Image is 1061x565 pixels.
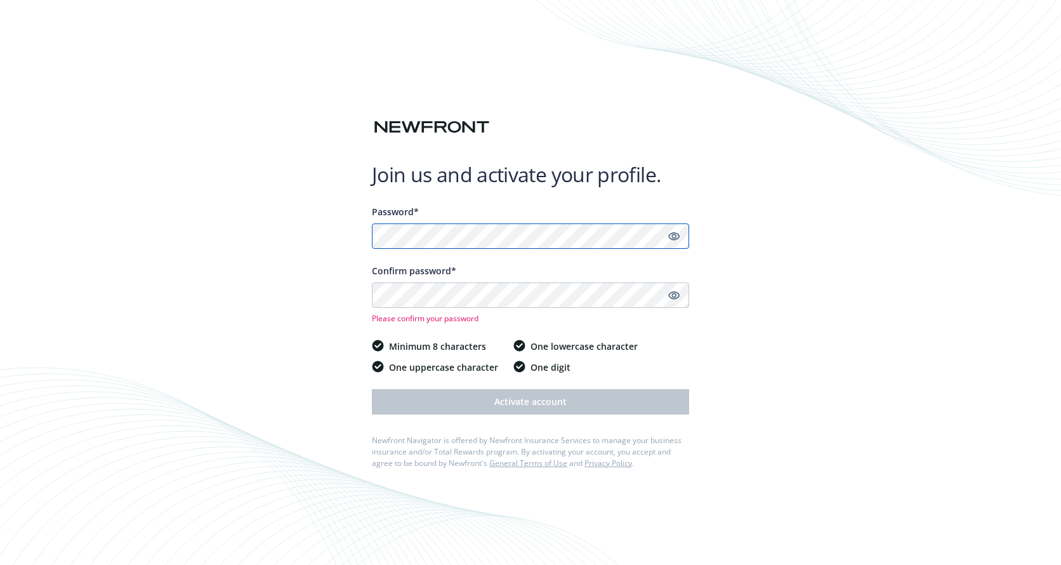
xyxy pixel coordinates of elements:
[389,340,486,353] span: Minimum 8 characters
[494,395,567,408] span: Activate account
[372,265,456,277] span: Confirm password*
[372,223,689,249] input: Enter a unique password...
[530,361,570,374] span: One digit
[372,282,689,308] input: Confirm your unique password...
[372,162,689,187] h1: Join us and activate your profile.
[584,458,632,469] a: Privacy Policy
[666,229,682,244] a: Show password
[666,288,682,303] a: Show password
[389,361,498,374] span: One uppercase character
[530,340,638,353] span: One lowercase character
[372,389,689,415] button: Activate account
[372,313,689,324] span: Please confirm your password
[489,458,567,469] a: General Terms of Use
[372,435,689,469] div: Newfront Navigator is offered by Newfront Insurance Services to manage your business insurance an...
[372,116,492,138] img: Newfront logo
[372,206,419,218] span: Password*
